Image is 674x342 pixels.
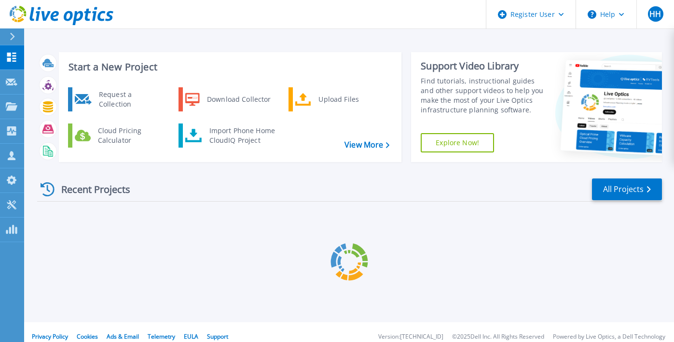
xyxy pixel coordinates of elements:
[205,126,280,145] div: Import Phone Home CloudIQ Project
[179,87,277,111] a: Download Collector
[69,62,389,72] h3: Start a New Project
[344,140,389,150] a: View More
[202,90,275,109] div: Download Collector
[93,126,165,145] div: Cloud Pricing Calculator
[207,332,228,341] a: Support
[37,178,143,201] div: Recent Projects
[421,76,546,115] div: Find tutorials, instructional guides and other support videos to help you make the most of your L...
[649,10,661,18] span: HH
[107,332,139,341] a: Ads & Email
[68,87,167,111] a: Request a Collection
[32,332,68,341] a: Privacy Policy
[94,90,165,109] div: Request a Collection
[592,178,662,200] a: All Projects
[421,60,546,72] div: Support Video Library
[77,332,98,341] a: Cookies
[452,334,544,340] li: © 2025 Dell Inc. All Rights Reserved
[553,334,665,340] li: Powered by Live Optics, a Dell Technology
[421,133,494,152] a: Explore Now!
[314,90,385,109] div: Upload Files
[378,334,443,340] li: Version: [TECHNICAL_ID]
[184,332,198,341] a: EULA
[148,332,175,341] a: Telemetry
[289,87,387,111] a: Upload Files
[68,123,167,148] a: Cloud Pricing Calculator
